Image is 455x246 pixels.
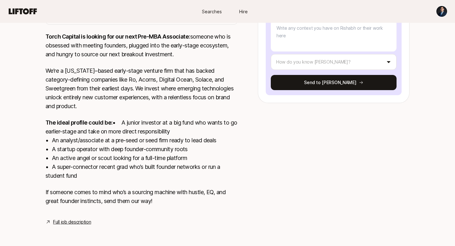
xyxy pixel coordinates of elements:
a: Full job description [53,218,91,226]
span: Hire [239,8,248,15]
button: Rishabh Surendran [436,6,447,17]
a: Hire [227,6,259,17]
button: Send to [PERSON_NAME] [271,75,397,90]
img: Rishabh Surendran [436,6,447,17]
p: • A junior investor at a big fund who wants to go earlier-stage and take on more direct responsib... [45,118,238,180]
strong: Torch Capital is looking for our next Pre-MBA Associate: [45,33,190,40]
p: someone who is obsessed with meeting founders, plugged into the early-stage ecosystem, and hungry... [45,32,238,59]
strong: The ideal profile could be: [45,119,112,126]
p: If someone comes to mind who’s a sourcing machine with hustle, EQ, and great founder instincts, s... [45,188,238,206]
a: Searches [196,6,227,17]
span: Searches [202,8,222,15]
p: We’re a [US_STATE]–based early-stage venture firm that has backed category-defining companies lik... [45,66,238,111]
